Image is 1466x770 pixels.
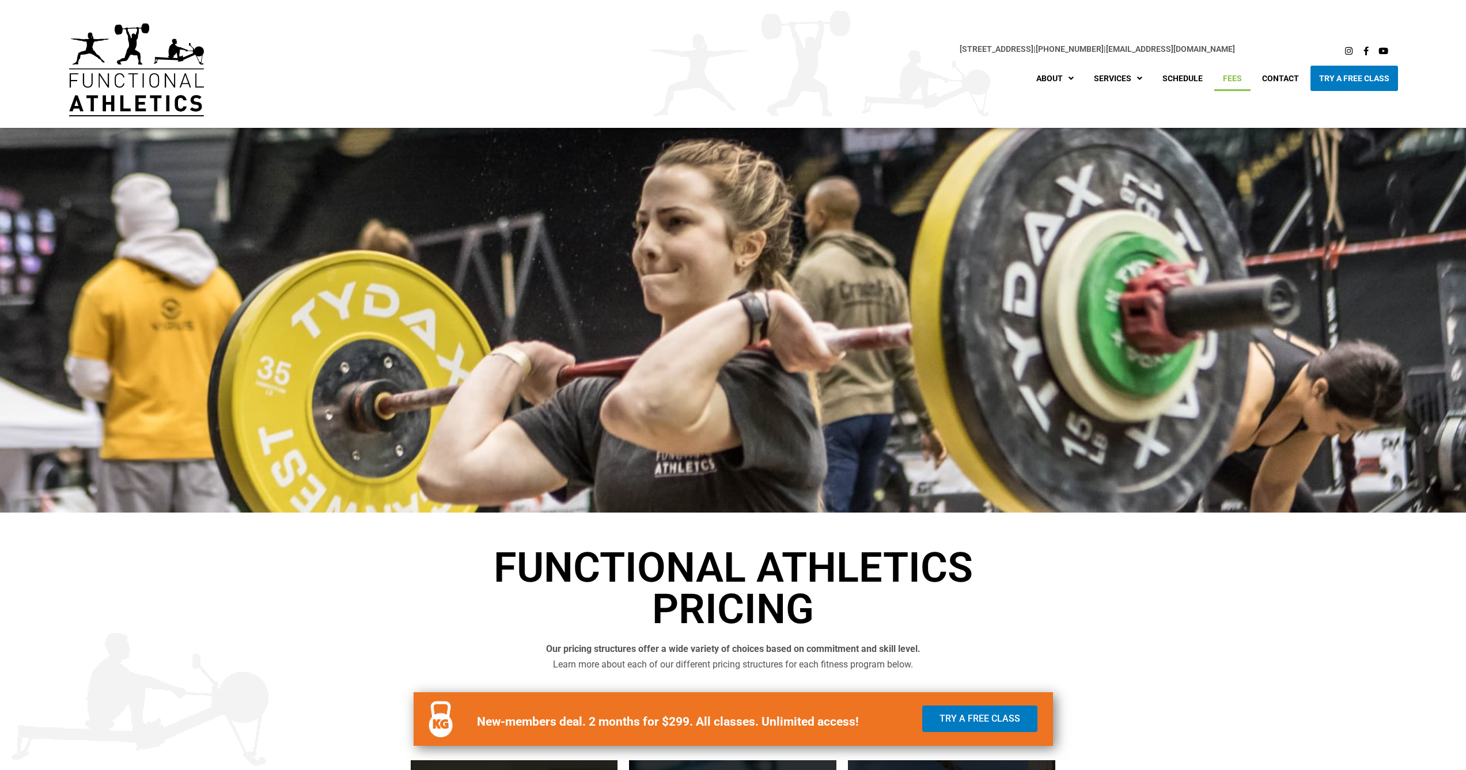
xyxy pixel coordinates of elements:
[1028,66,1082,91] a: About
[940,714,1020,723] span: Try a Free Class
[1085,66,1151,91] a: Services
[1214,66,1251,91] a: Fees
[1154,66,1211,91] a: Schedule
[960,44,1036,54] span: |
[227,43,1234,56] p: |
[1310,66,1398,91] a: Try A Free Class
[411,547,1056,630] h1: Functional Athletics Pricing
[1036,44,1104,54] a: [PHONE_NUMBER]
[477,715,859,729] b: New-members deal. 2 months for $299. All classes. Unlimited access!
[1253,66,1308,91] a: Contact
[553,659,913,670] span: Learn more about each of our different pricing structures for each fitness program below.
[960,44,1033,54] a: [STREET_ADDRESS]
[546,643,920,654] b: Our pricing structures offer a wide variety of choices based on commitment and skill level.
[1106,44,1235,54] a: [EMAIL_ADDRESS][DOMAIN_NAME]
[922,705,1037,732] a: Try a Free Class
[69,23,204,116] img: default-logo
